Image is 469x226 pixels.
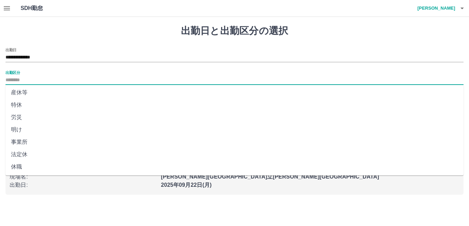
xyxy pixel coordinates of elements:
[5,25,464,37] h1: 出勤日と出勤区分の選択
[5,99,464,111] li: 特休
[5,161,464,173] li: 休職
[161,182,212,188] b: 2025年09月22日(月)
[5,70,20,75] label: 出勤区分
[5,86,464,99] li: 産休等
[5,47,16,52] label: 出勤日
[10,181,157,189] p: 出勤日 :
[5,111,464,123] li: 労災
[5,136,464,148] li: 事業所
[5,148,464,161] li: 法定休
[5,123,464,136] li: 明け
